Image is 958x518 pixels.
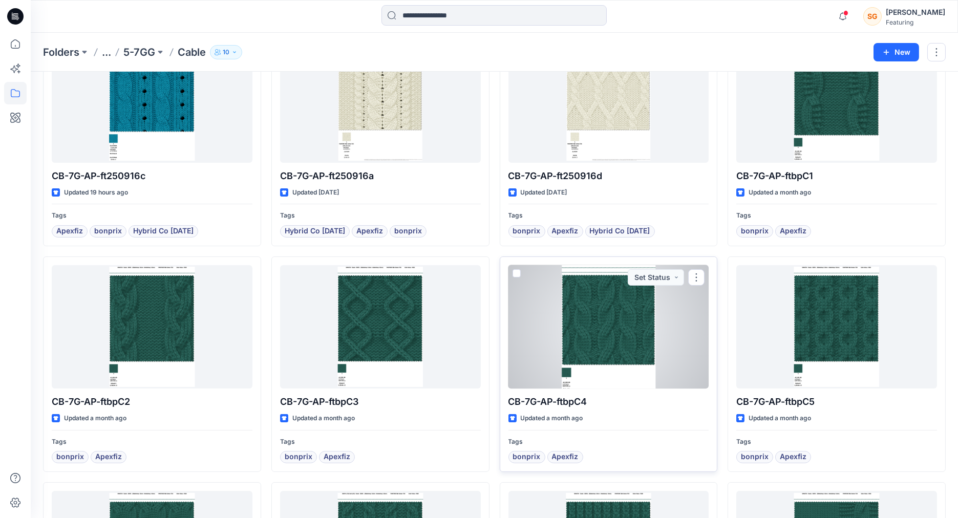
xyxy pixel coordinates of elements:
div: Featuring [886,18,945,26]
button: New [874,43,919,61]
span: Apexfiz [95,451,122,463]
span: Apexfiz [780,451,806,463]
p: Updated a month ago [292,413,355,424]
span: Hybrid Co [DATE] [285,225,345,238]
a: CB-7G-AP-ftbpC5 [736,265,937,389]
span: Hybrid Co [DATE] [590,225,650,238]
p: Tags [508,210,709,221]
p: Tags [736,437,937,447]
p: Updated a month ago [521,413,583,424]
span: bonprix [741,225,769,238]
span: bonprix [513,451,541,463]
span: Apexfiz [552,451,579,463]
div: SG [863,7,882,26]
span: bonprix [56,451,84,463]
p: Updated 19 hours ago [64,187,128,198]
span: Apexfiz [324,451,350,463]
p: CB-7G-AP-ftbpC1 [736,169,937,183]
a: CB-7G-AP-ft250916a [280,39,481,163]
p: Tags [508,437,709,447]
a: 5-7GG [123,45,155,59]
p: Updated a month ago [749,187,811,198]
p: CB-7G-AP-ftbpC3 [280,395,481,409]
p: 10 [223,47,229,58]
button: 10 [210,45,242,59]
p: Updated a month ago [749,413,811,424]
a: CB-7G-AP-ftbpC1 [736,39,937,163]
p: Tags [52,210,252,221]
p: Updated [DATE] [521,187,567,198]
button: ... [102,45,111,59]
p: Tags [280,210,481,221]
a: CB-7G-AP-ft250916c [52,39,252,163]
span: bonprix [285,451,312,463]
span: bonprix [94,225,122,238]
span: bonprix [741,451,769,463]
a: CB-7G-AP-ft250916d [508,39,709,163]
p: Updated [DATE] [292,187,339,198]
span: Apexfiz [56,225,83,238]
a: Folders [43,45,79,59]
p: CB-7G-AP-ft250916d [508,169,709,183]
a: CB-7G-AP-ftbpC3 [280,265,481,389]
span: Apexfiz [552,225,579,238]
p: Tags [736,210,937,221]
a: CB-7G-AP-ftbpC4 [508,265,709,389]
p: CB-7G-AP-ftbpC5 [736,395,937,409]
span: bonprix [513,225,541,238]
a: CB-7G-AP-ftbpC2 [52,265,252,389]
p: Tags [52,437,252,447]
span: Hybrid Co [DATE] [133,225,194,238]
span: bonprix [394,225,422,238]
p: Tags [280,437,481,447]
p: CB-7G-AP-ft250916a [280,169,481,183]
p: Updated a month ago [64,413,126,424]
p: Cable [178,45,206,59]
p: CB-7G-AP-ftbpC2 [52,395,252,409]
span: Apexfiz [780,225,806,238]
span: Apexfiz [356,225,383,238]
p: CB-7G-AP-ftbpC4 [508,395,709,409]
p: CB-7G-AP-ft250916c [52,169,252,183]
div: [PERSON_NAME] [886,6,945,18]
